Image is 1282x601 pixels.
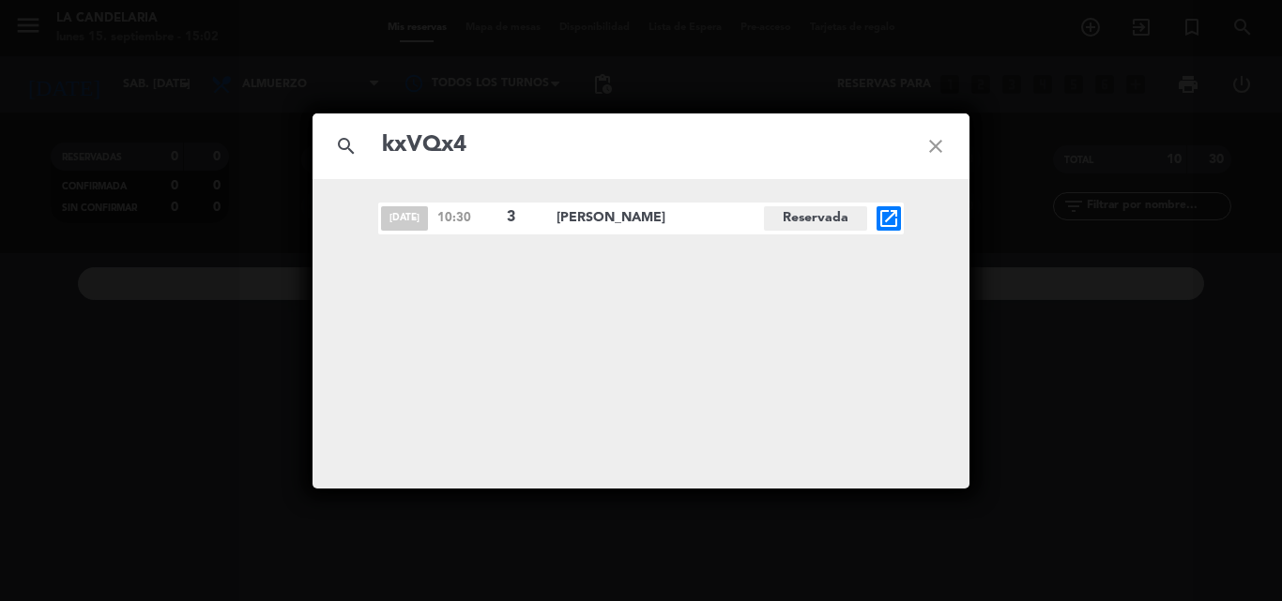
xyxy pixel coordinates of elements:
span: [DATE] [381,206,428,231]
span: [PERSON_NAME] [557,207,764,229]
span: 10:30 [437,208,497,228]
span: Reservada [764,206,867,231]
input: Buscar reservas [380,127,902,165]
span: 3 [507,205,541,230]
i: close [902,113,969,180]
i: open_in_new [878,207,900,230]
i: search [313,113,380,180]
